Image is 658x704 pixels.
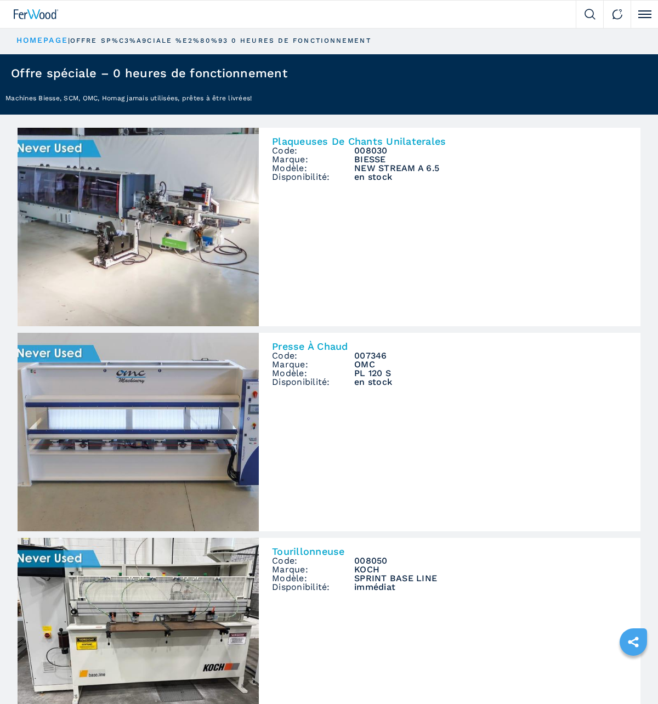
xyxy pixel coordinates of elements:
h3: 007346 [354,351,627,360]
h3: Presse À Chaud [272,342,627,351]
h3: 008030 [354,146,627,155]
span: Code: [272,146,354,155]
h3: 008050 [354,557,627,565]
span: Disponibilité: [272,378,354,387]
a: HOMEPAGE [16,36,68,44]
span: Marque: [272,565,354,574]
img: Contact us [612,9,623,20]
p: offre sp%C3%A9ciale %E2%80%93 0 heures de fonctionnement [70,36,371,46]
span: Machines Biesse, SCM, OMC, Homag jamais utilisées, prêtes à être livrées! [5,94,252,102]
span: Disponibilité: [272,583,354,592]
img: Ferwood [14,9,59,19]
span: immédiat [354,583,627,592]
span: en stock [354,378,627,387]
span: Modèle: [272,164,354,173]
h3: OMC [354,360,627,369]
h3: Plaqueuses De Chants Unilaterales [272,137,627,146]
span: en stock [354,173,627,181]
img: Presse À Chaud OMC PL 120 S [18,333,259,531]
span: Marque: [272,155,354,164]
h3: BIESSE [354,155,627,164]
span: Marque: [272,360,354,369]
span: Disponibilité: [272,173,354,181]
img: Search [585,9,595,20]
h3: Tourillonneuse [272,547,627,557]
a: sharethis [620,628,647,656]
a: Plaqueuses De Chants Unilaterales BIESSE NEW STREAM A 6.5Plaqueuses De Chants UnilateralesCode:00... [18,128,640,326]
span: | [68,37,70,44]
img: Plaqueuses De Chants Unilaterales BIESSE NEW STREAM A 6.5 [18,128,259,326]
h3: NEW STREAM A 6.5 [354,164,627,173]
span: Modèle: [272,369,354,378]
h3: KOCH [354,565,627,574]
span: Code: [272,351,354,360]
h3: SPRINT BASE LINE [354,574,627,583]
h1: Offre spéciale – 0 heures de fonctionnement [11,67,287,80]
span: Modèle: [272,574,354,583]
a: Presse À Chaud OMC PL 120 SPresse À ChaudCode:007346Marque:OMCModèle:PL 120 SDisponibilité:en stock [18,333,640,531]
h3: PL 120 S [354,369,627,378]
button: Click to toggle menu [631,1,658,28]
span: Code: [272,557,354,565]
